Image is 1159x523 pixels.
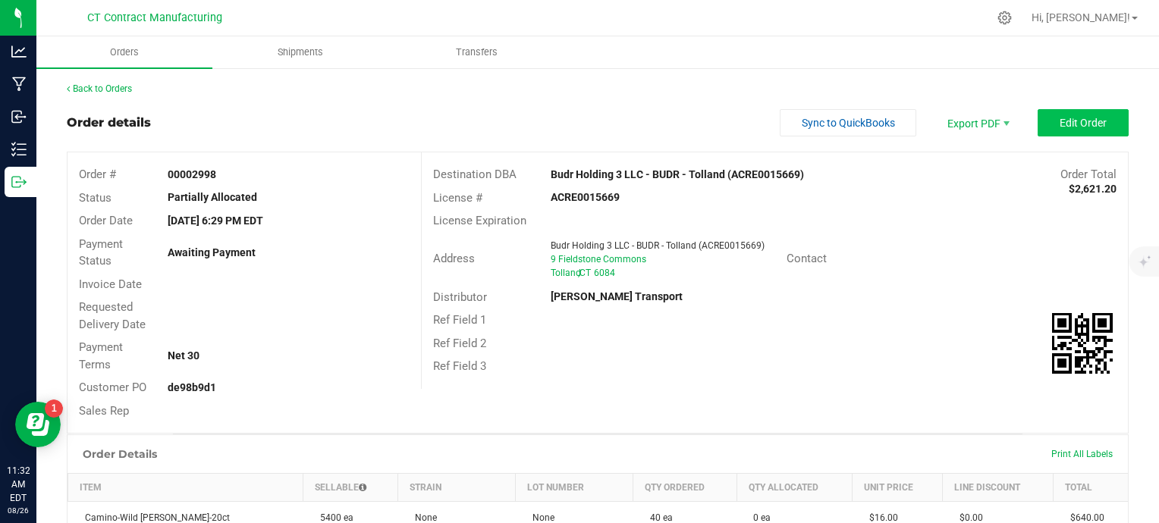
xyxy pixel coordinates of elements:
[79,340,123,371] span: Payment Terms
[433,359,486,373] span: Ref Field 3
[1052,313,1113,374] img: Scan me!
[79,277,142,291] span: Invoice Date
[79,300,146,331] span: Requested Delivery Date
[578,268,579,278] span: ,
[952,512,983,523] span: $0.00
[90,45,159,59] span: Orders
[67,114,151,132] div: Order details
[551,290,683,302] strong: [PERSON_NAME] Transport
[1032,11,1130,23] span: Hi, [PERSON_NAME]!
[303,474,398,502] th: Sellable
[11,44,27,59] inline-svg: Analytics
[79,237,123,268] span: Payment Status
[853,474,943,502] th: Unit Price
[1052,313,1113,374] qrcode: 00002998
[45,399,63,418] iframe: Resource center unread badge
[168,246,256,258] strong: Awaiting Payment
[7,505,30,516] p: 08/26
[1060,117,1107,129] span: Edit Order
[77,512,230,523] span: Camino-Wild [PERSON_NAME]-20ct
[433,337,486,350] span: Ref Field 2
[68,474,303,502] th: Item
[433,214,526,227] span: License Expiration
[435,45,518,59] span: Transfers
[551,191,620,203] strong: ACRE0015669
[1054,474,1128,502] th: Total
[943,474,1054,502] th: Line Discount
[433,290,487,304] span: Distributor
[79,168,116,181] span: Order #
[87,11,222,24] span: CT Contract Manufacturing
[257,45,344,59] span: Shipments
[1069,183,1117,195] strong: $2,621.20
[746,512,771,523] span: 0 ea
[79,214,133,227] span: Order Date
[642,512,673,523] span: 40 ea
[168,191,257,203] strong: Partially Allocated
[525,512,554,523] span: None
[594,268,615,278] span: 6084
[862,512,898,523] span: $16.00
[1063,512,1104,523] span: $640.00
[579,268,591,278] span: CT
[388,36,564,68] a: Transfers
[79,381,146,394] span: Customer PO
[1038,109,1129,136] button: Edit Order
[1060,168,1117,181] span: Order Total
[11,174,27,189] inline-svg: Outbound
[398,474,516,502] th: Strain
[551,168,804,180] strong: Budr Holding 3 LLC - BUDR - Tolland (ACRE0015669)
[79,191,112,205] span: Status
[780,109,916,136] button: Sync to QuickBooks
[516,474,633,502] th: Lot Number
[67,83,132,94] a: Back to Orders
[931,109,1022,136] li: Export PDF
[551,240,765,251] span: Budr Holding 3 LLC - BUDR - Tolland (ACRE0015669)
[551,254,646,265] span: 9 Fieldstone Commons
[802,117,895,129] span: Sync to QuickBooks
[1051,449,1113,459] span: Print All Labels
[15,402,61,447] iframe: Resource center
[433,168,517,181] span: Destination DBA
[433,252,475,265] span: Address
[551,268,581,278] span: Tolland
[433,313,486,327] span: Ref Field 1
[787,252,827,265] span: Contact
[433,191,482,205] span: License #
[212,36,388,68] a: Shipments
[36,36,212,68] a: Orders
[168,168,216,180] strong: 00002998
[83,448,157,460] h1: Order Details
[11,77,27,92] inline-svg: Manufacturing
[633,474,737,502] th: Qty Ordered
[168,349,199,362] strong: Net 30
[11,142,27,157] inline-svg: Inventory
[168,215,263,227] strong: [DATE] 6:29 PM EDT
[7,464,30,505] p: 11:32 AM EDT
[313,512,353,523] span: 5400 ea
[79,404,129,418] span: Sales Rep
[11,109,27,124] inline-svg: Inbound
[737,474,853,502] th: Qty Allocated
[407,512,437,523] span: None
[995,11,1014,25] div: Manage settings
[168,381,216,393] strong: de98b9d1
